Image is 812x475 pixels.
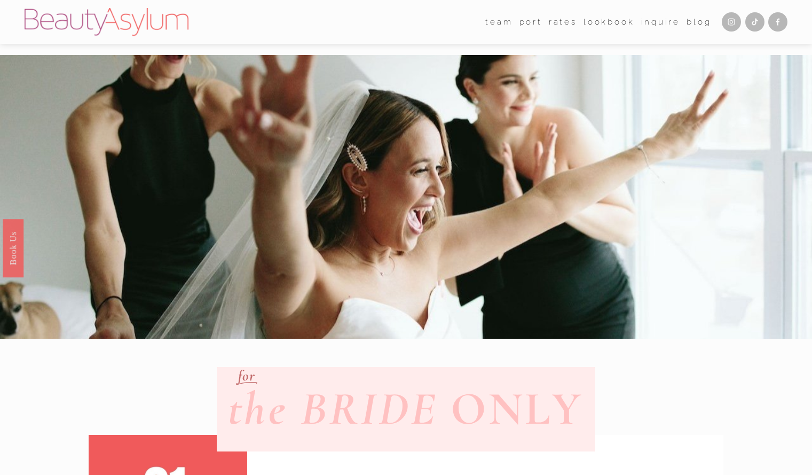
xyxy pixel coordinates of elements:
[3,219,23,277] a: Book Us
[25,8,188,36] img: Beauty Asylum | Bridal Hair &amp; Makeup Charlotte &amp; Atlanta
[641,14,681,30] a: Inquire
[485,15,513,29] span: team
[519,14,542,30] a: port
[485,14,513,30] a: folder dropdown
[228,380,437,437] em: the BRIDE
[549,14,577,30] a: Rates
[584,14,634,30] a: Lookbook
[238,367,255,385] em: for
[687,14,711,30] a: Blog
[451,380,583,437] strong: ONLY
[722,12,741,32] a: Instagram
[745,12,764,32] a: TikTok
[768,12,787,32] a: Facebook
